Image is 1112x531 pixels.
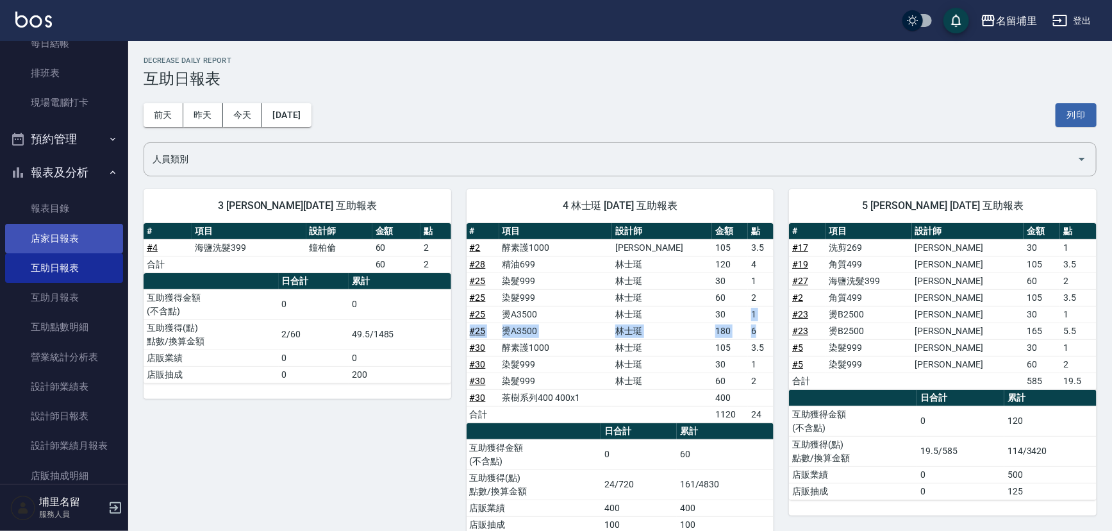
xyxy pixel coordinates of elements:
h3: 互助日報表 [144,70,1097,88]
th: 項目 [499,223,612,240]
th: 累計 [677,423,774,440]
span: 4 林士珽 [DATE] 互助報表 [482,199,759,212]
button: Open [1072,149,1092,169]
td: 2 [420,256,451,273]
td: 60 [372,256,420,273]
button: 報表及分析 [5,156,123,189]
a: #25 [470,276,486,286]
td: [PERSON_NAME] [912,306,1024,323]
td: 19.5/585 [917,436,1004,466]
th: 點 [1060,223,1097,240]
a: 每日結帳 [5,29,123,58]
td: 3.5 [1060,289,1097,306]
a: 互助日報表 [5,253,123,283]
td: 49.5/1485 [349,319,451,350]
th: 設計師 [306,223,372,240]
td: [PERSON_NAME] [912,239,1024,256]
td: 店販業績 [467,500,602,516]
td: 酵素護1000 [499,239,612,256]
table: a dense table [467,223,774,423]
td: 60 [712,289,748,306]
td: 0 [917,406,1004,436]
td: 合計 [144,256,192,273]
td: 2/60 [279,319,349,350]
th: 項目 [192,223,306,240]
td: 105 [1024,289,1060,306]
img: Person [10,495,36,521]
td: 林士珽 [612,356,712,373]
a: #30 [470,342,486,353]
h5: 埔里名留 [39,496,104,509]
a: #5 [792,342,803,353]
td: [PERSON_NAME] [912,356,1024,373]
td: 海鹽洗髮399 [192,239,306,256]
td: 店販抽成 [144,366,279,383]
th: 日合計 [917,390,1004,407]
button: 登出 [1047,9,1097,33]
th: 金額 [372,223,420,240]
button: 前天 [144,103,183,127]
th: 設計師 [612,223,712,240]
td: 30 [1024,339,1060,356]
td: 60 [677,439,774,469]
td: 店販業績 [144,350,279,366]
td: [PERSON_NAME] [912,339,1024,356]
td: 161/4830 [677,469,774,500]
a: 營業統計分析表 [5,342,123,372]
td: 30 [1024,239,1060,256]
td: 105 [712,239,748,256]
td: 染髮999 [499,289,612,306]
td: 30 [712,273,748,289]
td: 180 [712,323,748,339]
td: 林士珽 [612,256,712,273]
td: 0 [349,350,451,366]
td: 3.5 [748,239,774,256]
td: 200 [349,366,451,383]
td: 2 [420,239,451,256]
td: 1 [748,306,774,323]
th: 金額 [712,223,748,240]
th: 金額 [1024,223,1060,240]
td: [PERSON_NAME] [912,273,1024,289]
td: 24/720 [601,469,677,500]
th: 點 [748,223,774,240]
td: 林士珽 [612,339,712,356]
td: 400 [677,500,774,516]
td: 染髮999 [499,273,612,289]
a: #2 [470,242,481,253]
td: 染髮999 [826,339,912,356]
a: 設計師日報表 [5,401,123,431]
button: [DATE] [262,103,311,127]
td: 互助獲得(點) 點數/換算金額 [789,436,917,466]
td: 30 [1024,306,1060,323]
td: 0 [279,289,349,319]
td: 1 [1060,239,1097,256]
a: #28 [470,259,486,269]
td: 染髮999 [826,356,912,373]
td: 燙A3500 [499,306,612,323]
a: 店家日報表 [5,224,123,253]
a: 設計師業績表 [5,372,123,401]
td: 400 [601,500,677,516]
td: 2 [1060,273,1097,289]
td: 海鹽洗髮399 [826,273,912,289]
td: 洗剪269 [826,239,912,256]
th: 日合計 [279,273,349,290]
a: #30 [470,376,486,386]
a: 設計師業績月報表 [5,431,123,460]
td: 染髮999 [499,373,612,389]
th: 點 [420,223,451,240]
td: [PERSON_NAME] [912,256,1024,273]
a: #25 [470,292,486,303]
a: #23 [792,326,808,336]
td: 2 [1060,356,1097,373]
th: # [467,223,499,240]
td: 60 [1024,356,1060,373]
table: a dense table [789,390,1097,500]
td: 0 [917,483,1004,500]
td: 585 [1024,373,1060,389]
button: 名留埔里 [975,8,1042,34]
button: save [943,8,969,33]
button: 預約管理 [5,122,123,156]
a: #4 [147,242,158,253]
